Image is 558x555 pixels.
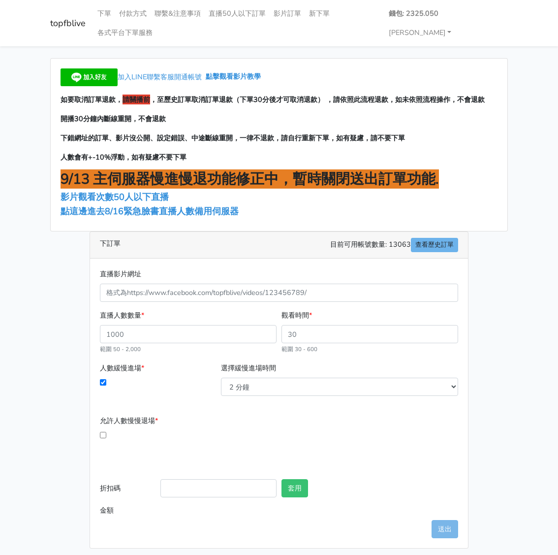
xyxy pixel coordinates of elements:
span: 如要取消訂單退款， [61,95,123,104]
input: 1000 [100,325,277,343]
strong: 錢包: 2325.050 [389,8,438,18]
a: 影片觀看次數 [61,191,114,203]
button: 套用 [281,479,308,497]
a: 各式平台下單服務 [93,23,156,42]
div: 下訂單 [90,232,468,259]
label: 折扣碼 [97,479,158,501]
a: 新下單 [305,4,334,23]
a: 聯繫&注意事項 [151,4,205,23]
a: 查看歷史訂單 [411,238,458,252]
span: 人數會有+-10%浮動，如有疑慮不要下單 [61,152,186,162]
label: 允許人數慢慢退場 [100,415,158,426]
span: 目前可用帳號數量: 13063 [330,238,458,252]
a: 直播50人以下訂單 [205,4,270,23]
a: 影片訂單 [270,4,305,23]
small: 範圍 30 - 600 [281,345,317,353]
button: 送出 [432,520,458,538]
a: 點這邊進去8/16緊急臉書直播人數備用伺服器 [61,205,239,217]
span: 下錯網址的訂單、影片沒公開、設定錯誤、中途斷線重開，一律不退款，請自行重新下單，如有疑慮，請不要下單 [61,133,405,143]
a: 50人以下直播 [114,191,171,203]
label: 直播人數數量 [100,310,144,321]
input: 30 [281,325,458,343]
label: 人數緩慢進場 [100,362,144,374]
span: 開播30分鐘內斷線重開，不會退款 [61,114,166,124]
label: 金額 [97,501,158,520]
a: 點擊觀看影片教學 [206,72,261,82]
small: 範圍 50 - 2,000 [100,345,141,353]
a: 付款方式 [115,4,151,23]
a: 下單 [93,4,115,23]
a: 錢包: 2325.050 [385,4,442,23]
a: topfblive [50,14,86,33]
span: 9/13 主伺服器慢進慢退功能修正中，暫時關閉送出訂單功能. [61,169,439,189]
label: 觀看時間 [281,310,312,321]
span: 加入LINE聯繫客服開通帳號 [118,72,202,82]
label: 直播影片網址 [100,268,141,280]
img: 加入好友 [61,68,118,86]
input: 格式為https://www.facebook.com/topfblive/videos/123456789/ [100,284,458,302]
a: [PERSON_NAME] [385,23,456,42]
span: 50人以下直播 [114,191,169,203]
a: 加入LINE聯繫客服開通帳號 [61,72,206,82]
label: 選擇緩慢進場時間 [221,362,276,374]
span: 請關播前 [123,95,150,104]
span: ，至歷史訂單取消訂單退款（下單30分後才可取消退款） ，請依照此流程退款，如未依照流程操作，不會退款 [150,95,485,104]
